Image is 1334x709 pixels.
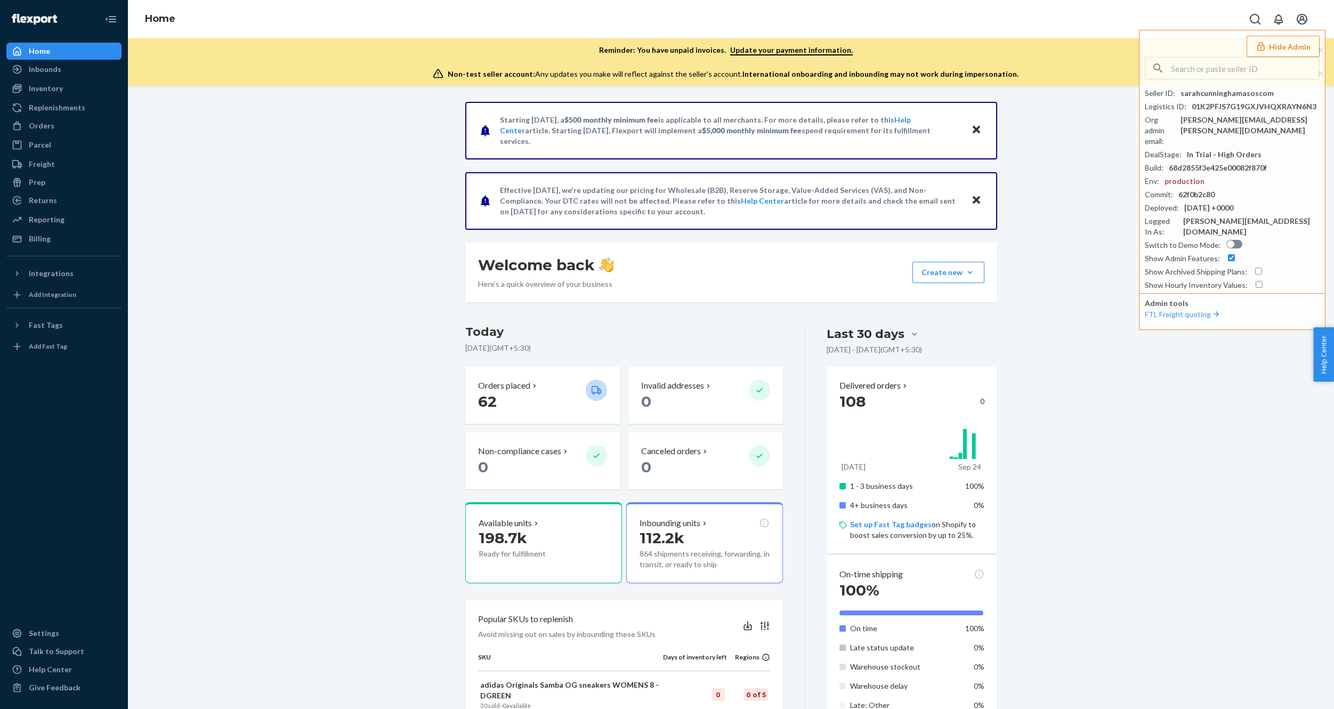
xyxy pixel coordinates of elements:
[564,115,658,124] span: $500 monthly minimum fee
[850,519,984,541] p: on Shopify to boost sales conversion by up to 25%.
[842,462,866,472] p: [DATE]
[628,432,783,489] button: Canceled orders 0
[641,458,651,476] span: 0
[6,230,122,247] a: Billing
[744,688,768,701] div: 0 of 5
[465,343,783,353] p: [DATE] ( GMT+5:30 )
[478,613,573,625] p: Popular SKUs to replenish
[969,123,983,138] button: Close
[741,196,784,205] a: Help Center
[29,290,76,299] div: Add Integration
[6,117,122,134] a: Orders
[479,517,532,529] p: Available units
[29,120,54,131] div: Orders
[850,642,955,653] p: Late status update
[12,14,57,25] img: Flexport logo
[29,233,51,244] div: Billing
[965,481,984,490] span: 100%
[29,102,85,113] div: Replenishments
[641,445,701,457] p: Canceled orders
[839,380,909,392] button: Delivered orders
[6,136,122,154] a: Parcel
[839,392,984,411] div: 0
[912,262,984,283] button: Create new
[478,445,561,457] p: Non-compliance cases
[641,380,704,392] p: Invalid addresses
[29,664,72,675] div: Help Center
[29,342,67,351] div: Add Fast Tag
[640,529,684,547] span: 112.2k
[29,177,45,188] div: Prep
[6,192,122,209] a: Returns
[478,255,614,275] h1: Welcome back
[29,83,63,94] div: Inventory
[29,682,80,693] div: Give Feedback
[702,126,802,135] span: $5,000 monthly minimum fee
[640,517,700,529] p: Inbounding units
[850,481,955,492] p: 1 - 3 business days
[1145,310,1222,319] a: FTL Freight quoting
[6,61,122,78] a: Inbounds
[465,432,620,489] button: Non-compliance cases 0
[827,344,922,355] p: [DATE] - [DATE] ( GMT+5:30 )
[1247,36,1320,57] button: Hide Admin
[480,680,661,701] p: adidas Originals Samba OG sneakers WOMENS 8 - DGREEN
[6,265,122,282] button: Integrations
[1313,327,1334,382] button: Help Center
[6,211,122,228] a: Reporting
[839,392,866,410] span: 108
[6,661,122,678] a: Help Center
[465,324,783,341] h3: Today
[29,64,61,75] div: Inbounds
[6,99,122,116] a: Replenishments
[478,279,614,289] p: Here’s a quick overview of your business
[6,643,122,660] button: Talk to Support
[1145,253,1220,264] div: Show Admin Features :
[1145,176,1159,187] div: Env :
[640,549,770,570] p: 864 shipments receiving, forwarding, in transit, or ready to ship
[1145,88,1175,99] div: Seller ID :
[1145,298,1320,309] p: Admin tools
[969,193,983,208] button: Close
[1181,88,1274,99] div: sarahcunninghamasoscom
[663,652,727,671] th: Days of inventory left
[626,502,783,583] button: Inbounding units112.2k864 shipments receiving, forwarding, in transit, or ready to ship
[1183,216,1320,237] div: [PERSON_NAME][EMAIL_ADDRESS][DOMAIN_NAME]
[1291,9,1313,30] button: Open account menu
[6,43,122,60] a: Home
[1145,163,1163,173] div: Build :
[100,9,122,30] button: Close Navigation
[1145,115,1175,147] div: Org admin email :
[850,662,955,672] p: Warehouse stockout
[479,529,527,547] span: 198.7k
[136,4,184,35] ol: breadcrumbs
[6,174,122,191] a: Prep
[1169,163,1267,173] div: 68d2855f3e425e00082f870f
[1244,9,1266,30] button: Open Search Box
[628,367,783,424] button: Invalid addresses 0
[1181,115,1320,136] div: [PERSON_NAME][EMAIL_ADDRESS][PERSON_NAME][DOMAIN_NAME]
[6,80,122,97] a: Inventory
[145,13,175,25] a: Home
[730,45,853,55] a: Update your payment information.
[974,662,984,671] span: 0%
[479,549,577,559] p: Ready for fulfillment
[827,326,904,342] div: Last 30 days
[29,628,59,639] div: Settings
[1145,149,1182,160] div: DealStage :
[974,681,984,690] span: 0%
[641,392,651,410] span: 0
[1145,203,1179,213] div: Deployed :
[850,681,955,691] p: Warehouse delay
[6,156,122,173] a: Freight
[974,501,984,510] span: 0%
[599,257,614,272] img: hand-wave emoji
[6,625,122,642] a: Settings
[465,502,622,583] button: Available units198.7kReady for fulfillment
[29,320,63,331] div: Fast Tags
[1184,203,1233,213] div: [DATE] +0000
[29,214,64,225] div: Reporting
[6,679,122,696] button: Give Feedback
[1145,216,1178,237] div: Logged In As :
